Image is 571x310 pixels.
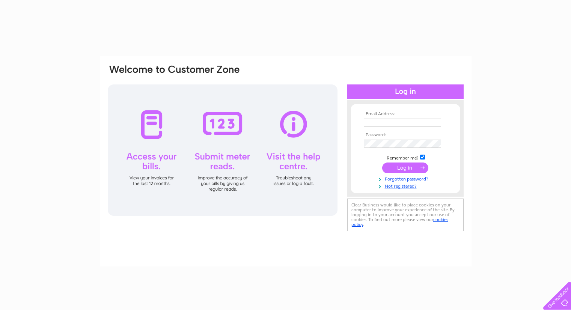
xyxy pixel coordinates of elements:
th: Email Address: [362,111,449,117]
input: Submit [382,163,428,173]
a: Not registered? [364,182,449,189]
div: Clear Business would like to place cookies on your computer to improve your experience of the sit... [347,199,464,231]
a: cookies policy [351,217,448,227]
th: Password: [362,132,449,138]
a: Forgotten password? [364,175,449,182]
td: Remember me? [362,153,449,161]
